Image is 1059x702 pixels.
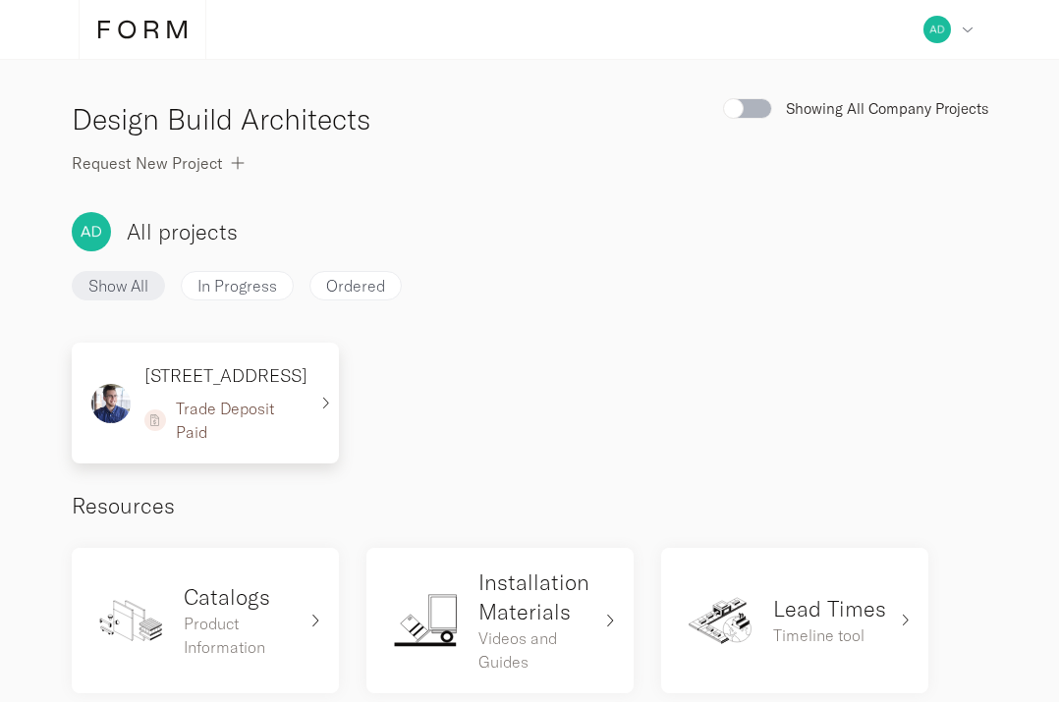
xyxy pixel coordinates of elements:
[326,278,385,294] p: Ordered
[478,567,592,626] h5: Installation Materials
[681,584,759,657] img: lead-times.svg
[127,217,238,246] h5: All projects
[72,212,111,251] img: 45acbc6d95ce00a4601ffb50699412da
[197,278,277,294] p: In Progress
[773,594,886,623] h5: Lead Times
[478,626,592,674] p: Videos and Guides
[773,623,886,647] p: Timeline tool
[72,98,517,140] h3: Design Build Architects
[184,582,298,612] h5: Catalogs
[144,362,307,389] h6: [STREET_ADDRESS]
[176,397,307,444] p: Trade Deposit Paid
[72,140,245,185] button: Request New Project
[72,155,223,171] span: Request New Project
[88,278,148,294] p: Show All
[91,584,170,657] img: catalogs.svg
[184,612,298,659] p: Product Information
[72,491,988,520] h5: Resources
[724,98,988,119] label: Showing All Company Projects
[923,16,951,43] img: 45acbc6d95ce00a4601ffb50699412da
[91,384,131,423] img: ScreenShot2022-10-17at10.14.01AM.png
[386,584,465,657] img: installation-materials.svg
